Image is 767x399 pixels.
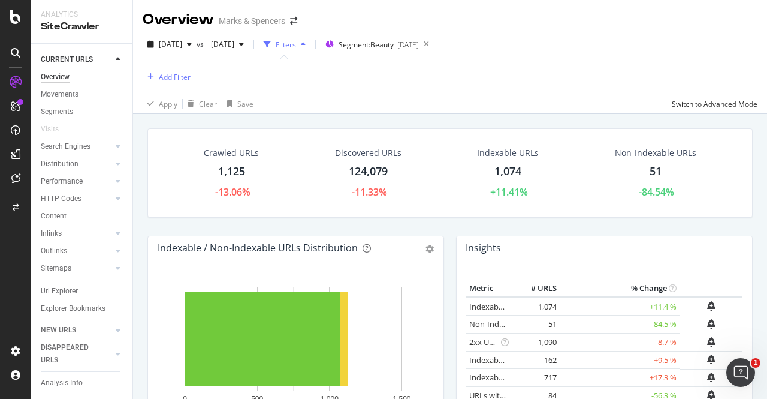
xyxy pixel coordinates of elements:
div: Outlinks [41,245,67,257]
a: Inlinks [41,227,112,240]
div: Performance [41,175,83,188]
a: Overview [41,71,124,83]
div: Segments [41,106,73,118]
th: Metric [466,280,512,298]
a: Content [41,210,124,223]
div: Content [41,210,67,223]
div: Switch to Advanced Mode [672,99,757,109]
a: Segments [41,106,124,118]
div: -84.54% [639,185,674,199]
td: 162 [512,351,560,369]
a: Movements [41,88,124,101]
a: Performance [41,175,112,188]
div: Discovered URLs [335,147,401,159]
div: bell-plus [707,337,715,347]
h4: Insights [466,240,501,256]
span: 2024 Jul. 27th [206,39,234,49]
td: 51 [512,316,560,334]
a: Search Engines [41,140,112,153]
div: +11.41% [490,185,528,199]
a: Distribution [41,158,112,170]
div: Visits [41,123,59,136]
a: Indexable URLs with Bad Description [469,372,600,383]
div: 124,079 [349,164,388,179]
div: Clear [199,99,217,109]
a: NEW URLS [41,324,112,337]
div: [DATE] [397,40,419,50]
a: Analysis Info [41,377,124,389]
button: [DATE] [143,35,197,54]
div: bell-plus [707,355,715,364]
th: # URLS [512,280,560,298]
div: Explorer Bookmarks [41,302,105,315]
div: 1,074 [494,164,521,179]
a: Indexable URLs [469,301,524,312]
div: gear [425,245,434,253]
div: -11.33% [352,185,387,199]
td: 717 [512,369,560,387]
a: Sitemaps [41,262,112,275]
div: arrow-right-arrow-left [290,17,297,25]
a: 2xx URLs [469,337,502,347]
a: CURRENT URLS [41,53,112,66]
a: DISAPPEARED URLS [41,341,112,367]
div: Non-Indexable URLs [615,147,696,159]
th: % Change [560,280,680,298]
div: Url Explorer [41,285,78,298]
div: Filters [276,40,296,50]
button: Clear [183,94,217,113]
td: 1,074 [512,297,560,316]
span: Segment: Beauty [339,40,394,50]
td: -8.7 % [560,334,680,352]
div: Apply [159,99,177,109]
div: Add Filter [159,72,191,82]
div: Search Engines [41,140,90,153]
a: Indexable URLs with Bad H1 [469,355,569,365]
iframe: Intercom live chat [726,358,755,387]
div: Distribution [41,158,78,170]
span: 1 [751,358,760,368]
div: Crawled URLs [204,147,259,159]
div: 51 [650,164,662,179]
a: Visits [41,123,71,136]
td: -84.5 % [560,316,680,334]
button: Add Filter [143,70,191,84]
span: vs [197,39,206,49]
button: Save [222,94,253,113]
div: NEW URLS [41,324,76,337]
div: DISAPPEARED URLS [41,341,101,367]
span: 2025 Jul. 31st [159,39,182,49]
a: Non-Indexable URLs [469,319,542,329]
div: Overview [41,71,70,83]
button: Segment:Beauty[DATE] [321,35,419,54]
button: [DATE] [206,35,249,54]
div: Analytics [41,10,123,20]
div: Indexable / Non-Indexable URLs Distribution [158,242,358,254]
button: Apply [143,94,177,113]
div: CURRENT URLS [41,53,93,66]
div: Save [237,99,253,109]
div: bell-plus [707,373,715,382]
td: 1,090 [512,334,560,352]
a: Explorer Bookmarks [41,302,124,315]
div: Marks & Spencers [219,15,285,27]
div: 1,125 [218,164,245,179]
button: Switch to Advanced Mode [667,94,757,113]
div: Movements [41,88,78,101]
div: Sitemaps [41,262,71,275]
div: -13.06% [215,185,250,199]
a: Url Explorer [41,285,124,298]
div: bell-plus [707,301,715,311]
div: Overview [143,10,214,30]
div: Analysis Info [41,377,83,389]
td: +11.4 % [560,297,680,316]
div: HTTP Codes [41,193,81,205]
a: Outlinks [41,245,112,257]
td: +17.3 % [560,369,680,387]
div: Inlinks [41,227,62,240]
td: +9.5 % [560,351,680,369]
button: Filters [259,35,310,54]
div: bell-plus [707,319,715,329]
div: Indexable URLs [477,147,539,159]
div: SiteCrawler [41,20,123,34]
